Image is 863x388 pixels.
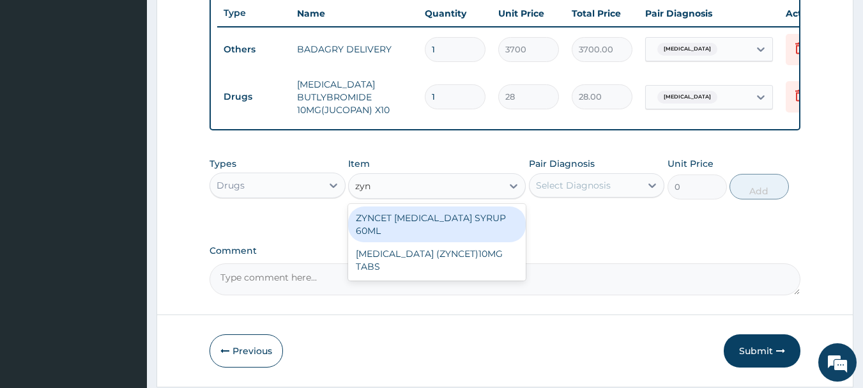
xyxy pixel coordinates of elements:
[291,36,418,62] td: BADAGRY DELIVERY
[639,1,779,26] th: Pair Diagnosis
[348,242,526,278] div: [MEDICAL_DATA] (ZYNCET)10MG TABS
[724,334,800,368] button: Submit
[210,6,240,37] div: Minimize live chat window
[217,85,291,109] td: Drugs
[779,1,843,26] th: Actions
[657,43,717,56] span: [MEDICAL_DATA]
[729,174,789,199] button: Add
[74,114,176,243] span: We're online!
[565,1,639,26] th: Total Price
[348,206,526,242] div: ZYNCET [MEDICAL_DATA] SYRUP 60ML
[210,334,283,368] button: Previous
[536,179,611,192] div: Select Diagnosis
[529,157,595,170] label: Pair Diagnosis
[217,1,291,25] th: Type
[418,1,492,26] th: Quantity
[217,179,245,192] div: Drugs
[348,157,370,170] label: Item
[24,64,52,96] img: d_794563401_company_1708531726252_794563401
[492,1,565,26] th: Unit Price
[668,157,714,170] label: Unit Price
[291,72,418,123] td: [MEDICAL_DATA] BUTLYBROMIDE 10MG(JUCOPAN) X10
[66,72,215,88] div: Chat with us now
[210,159,236,169] label: Types
[657,91,717,104] span: [MEDICAL_DATA]
[6,255,243,300] textarea: Type your message and hit 'Enter'
[210,245,801,256] label: Comment
[291,1,418,26] th: Name
[217,38,291,61] td: Others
